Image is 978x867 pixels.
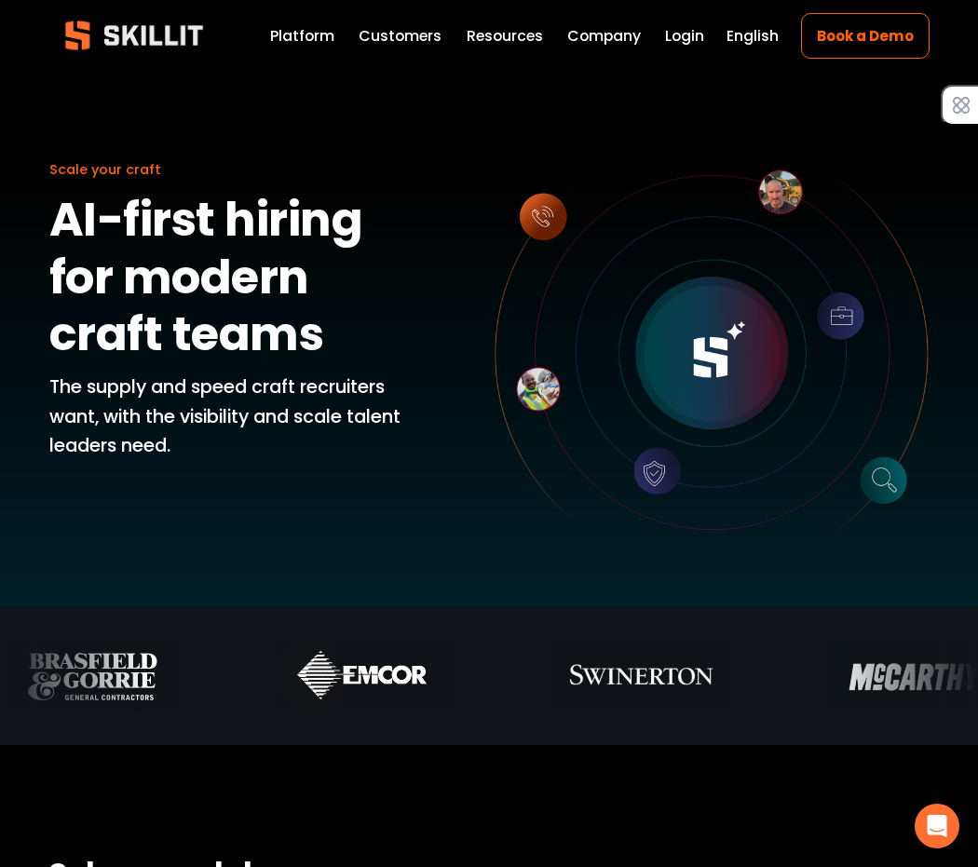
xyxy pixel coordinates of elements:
a: Book a Demo [801,13,929,59]
a: Company [567,23,641,48]
div: language picker [727,23,779,48]
span: Scale your craft [49,160,161,179]
img: Skillit [49,7,219,63]
div: Open Intercom Messenger [915,804,959,848]
p: The supply and speed craft recruiters want, with the visibility and scale talent leaders need. [49,373,410,460]
a: Customers [359,23,441,48]
a: Platform [270,23,334,48]
strong: AI-first hiring for modern craft teams [49,187,373,366]
span: Resources [467,25,543,47]
a: Login [665,23,704,48]
a: folder dropdown [467,23,543,48]
span: English [727,25,779,47]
